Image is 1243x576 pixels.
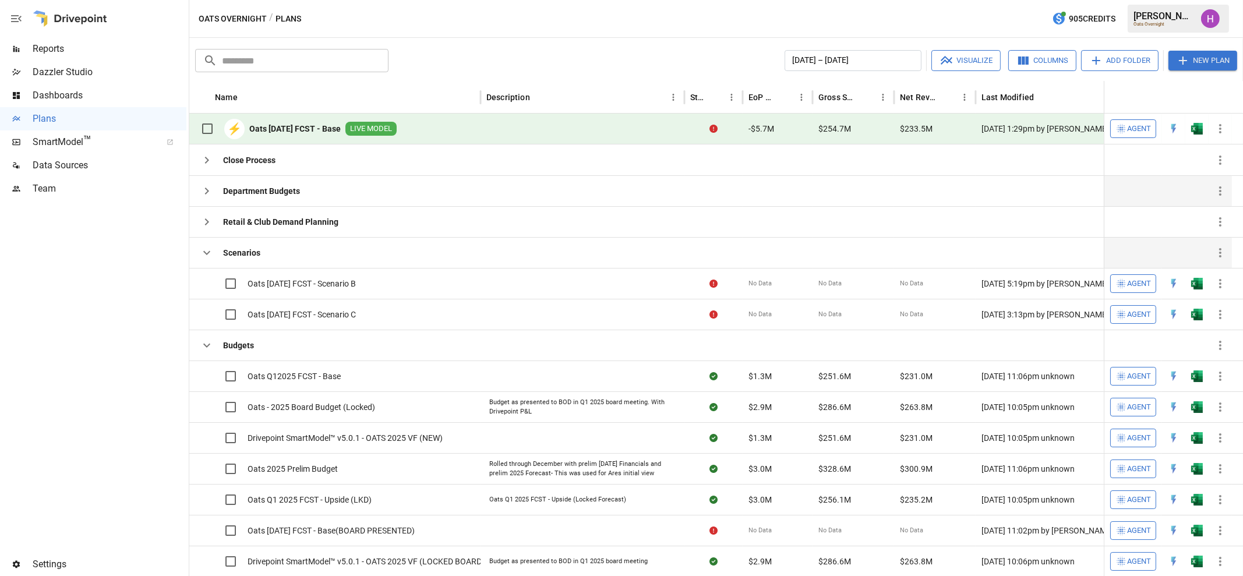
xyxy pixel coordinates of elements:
[486,93,530,102] div: Description
[1168,494,1180,506] img: quick-edit-flash.b8aec18c.svg
[748,432,772,444] span: $1.3M
[709,432,718,444] div: Sync complete
[900,526,923,535] span: No Data
[239,89,255,105] button: Sort
[33,182,186,196] span: Team
[709,463,718,475] div: Sync complete
[1168,556,1180,567] div: Open in Quick Edit
[709,525,718,536] div: Error during sync.
[1191,401,1203,413] div: Open in Excel
[1110,552,1156,571] button: Agent
[785,50,921,71] button: [DATE] – [DATE]
[1191,123,1203,135] img: excel-icon.76473adf.svg
[248,525,415,536] span: Oats [DATE] FCST - Base(BOARD PRESENTED)
[1191,123,1203,135] div: Open in Excel
[707,89,723,105] button: Sort
[1168,123,1180,135] div: Open in Quick Edit
[1191,309,1203,320] div: Open in Excel
[1110,460,1156,478] button: Agent
[489,495,626,504] div: Oats Q1 2025 FCST - Upside (Locked Forecast)
[981,93,1034,102] div: Last Modified
[1168,370,1180,382] div: Open in Quick Edit
[1191,432,1203,444] img: excel-icon.76473adf.svg
[709,370,718,382] div: Sync complete
[900,401,933,413] span: $263.8M
[1194,2,1227,35] button: Harry Antonio
[1127,432,1151,445] span: Agent
[709,401,718,413] div: Sync complete
[33,158,186,172] span: Data Sources
[1127,122,1151,136] span: Agent
[900,279,923,288] span: No Data
[248,432,443,444] span: Drivepoint SmartModel™ v5.0.1 - OATS 2025 VF (NEW)
[1191,370,1203,382] div: Open in Excel
[1127,277,1151,291] span: Agent
[223,340,254,351] b: Budgets
[1168,494,1180,506] div: Open in Quick Edit
[1127,524,1151,538] span: Agent
[1081,50,1159,71] button: Add Folder
[248,278,356,289] span: Oats [DATE] FCST - Scenario B
[875,89,891,105] button: Gross Sales column menu
[1168,401,1180,413] img: quick-edit-flash.b8aec18c.svg
[1168,432,1180,444] img: quick-edit-flash.b8aec18c.svg
[1191,278,1203,289] img: excel-icon.76473adf.svg
[1035,89,1051,105] button: Sort
[818,123,851,135] span: $254.7M
[976,422,1121,453] div: [DATE] 10:05pm unknown
[199,12,267,26] button: Oats Overnight
[223,216,338,228] b: Retail & Club Demand Planning
[976,299,1121,330] div: [DATE] 3:13pm by [PERSON_NAME][EMAIL_ADDRESS][PERSON_NAME][DOMAIN_NAME] undefined
[1191,401,1203,413] img: excel-icon.76473adf.svg
[818,556,851,567] span: $286.6M
[818,401,851,413] span: $286.6M
[1133,22,1194,27] div: Oats Overnight
[269,12,273,26] div: /
[1127,370,1151,383] span: Agent
[709,278,718,289] div: Error during sync.
[1168,309,1180,320] div: Open in Quick Edit
[1168,432,1180,444] div: Open in Quick Edit
[709,309,718,320] div: Error during sync.
[1008,50,1076,71] button: Columns
[224,119,245,139] div: ⚡
[723,89,740,105] button: Status column menu
[900,494,933,506] span: $235.2M
[1191,494,1203,506] div: Open in Excel
[248,370,341,382] span: Oats Q12025 FCST - Base
[818,526,842,535] span: No Data
[859,89,875,105] button: Sort
[818,370,851,382] span: $251.6M
[248,494,372,506] span: Oats Q1 2025 FCST - Upside (LKD)
[748,401,772,413] span: $2.9M
[1168,278,1180,289] img: quick-edit-flash.b8aec18c.svg
[1201,9,1220,28] img: Harry Antonio
[976,515,1121,546] div: [DATE] 11:02pm by [PERSON_NAME].[PERSON_NAME] undefined
[900,123,933,135] span: $233.5M
[793,89,810,105] button: EoP Cash column menu
[33,42,186,56] span: Reports
[976,391,1121,422] div: [DATE] 10:05pm unknown
[531,89,548,105] button: Sort
[1191,463,1203,475] img: excel-icon.76473adf.svg
[1191,525,1203,536] img: excel-icon.76473adf.svg
[1069,12,1115,26] span: 905 Credits
[900,432,933,444] span: $231.0M
[1191,370,1203,382] img: excel-icon.76473adf.svg
[248,463,338,475] span: Oats 2025 Prelim Budget
[1168,401,1180,413] div: Open in Quick Edit
[900,93,939,102] div: Net Revenue
[940,89,956,105] button: Sort
[1191,432,1203,444] div: Open in Excel
[1191,556,1203,567] div: Open in Excel
[223,185,300,197] b: Department Budgets
[1127,555,1151,568] span: Agent
[818,494,851,506] span: $256.1M
[900,463,933,475] span: $300.9M
[748,556,772,567] span: $2.9M
[777,89,793,105] button: Sort
[33,65,186,79] span: Dazzler Studio
[818,93,857,102] div: Gross Sales
[748,370,772,382] span: $1.3M
[748,463,772,475] span: $3.0M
